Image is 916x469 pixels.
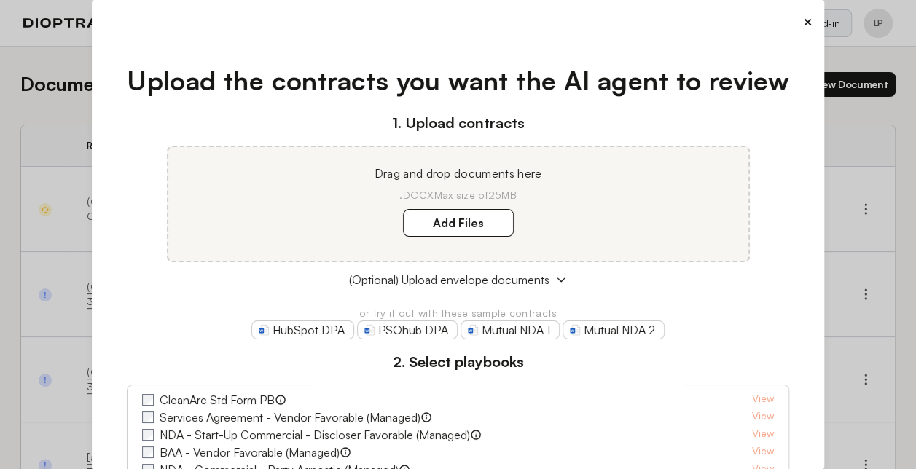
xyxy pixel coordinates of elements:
a: View [752,426,774,444]
h1: Upload the contracts you want the AI agent to review [127,61,789,100]
button: (Optional) Upload envelope documents [127,271,789,288]
p: .DOCX Max size of 25MB [186,188,731,202]
p: Drag and drop documents here [186,165,731,182]
button: × [803,12,813,32]
h3: 2. Select playbooks [127,351,789,373]
label: NDA - Start-Up Commercial - Discloser Favorable (Managed) [160,426,470,444]
label: CleanArc Std Form PB [160,391,275,409]
h3: 1. Upload contracts [127,112,789,134]
a: View [752,409,774,426]
label: Services Agreement - Vendor Favorable (Managed) [160,409,420,426]
a: PSOhub DPA [357,320,458,339]
a: View [752,444,774,461]
p: or try it out with these sample contracts [127,306,789,320]
label: BAA - Vendor Favorable (Managed) [160,444,340,461]
a: HubSpot DPA [251,320,354,339]
a: View [752,391,774,409]
a: Mutual NDA 1 [461,320,560,339]
label: Add Files [403,209,514,237]
a: Mutual NDA 2 [563,320,665,339]
span: (Optional) Upload envelope documents [349,271,549,288]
